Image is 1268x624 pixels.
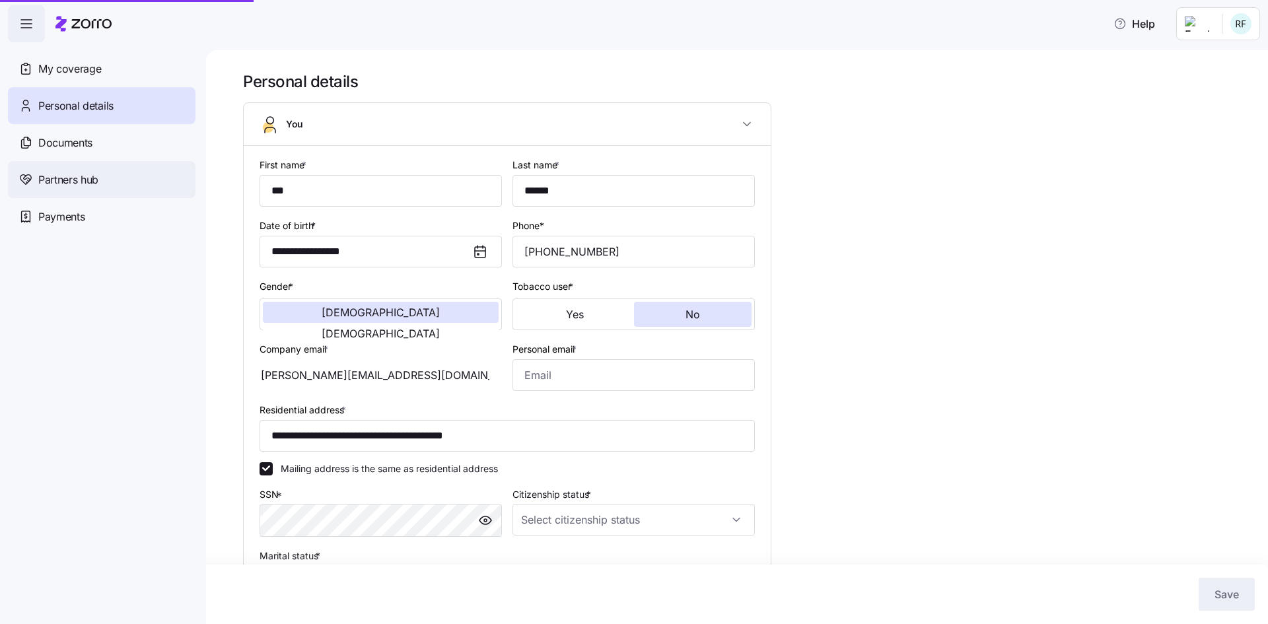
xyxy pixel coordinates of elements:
[260,487,285,502] label: SSN
[243,71,1250,92] h1: Personal details
[260,219,318,233] label: Date of birth
[1230,13,1251,34] img: 6e182f815bdabe7b4da24662440c6062
[566,309,584,320] span: Yes
[512,279,576,294] label: Tobacco user
[512,158,562,172] label: Last name
[273,462,498,475] label: Mailing address is the same as residential address
[512,359,755,391] input: Email
[260,279,296,294] label: Gender
[8,50,195,87] a: My coverage
[38,98,114,114] span: Personal details
[260,158,309,172] label: First name
[8,87,195,124] a: Personal details
[512,219,544,233] label: Phone*
[686,309,700,320] span: No
[8,161,195,198] a: Partners hub
[38,209,85,225] span: Payments
[1215,586,1239,602] span: Save
[1103,11,1166,37] button: Help
[322,328,440,339] span: [DEMOGRAPHIC_DATA]
[244,146,771,608] div: You
[38,172,98,188] span: Partners hub
[260,403,349,417] label: Residential address
[512,236,755,267] input: Phone
[322,307,440,318] span: [DEMOGRAPHIC_DATA]
[1113,16,1155,32] span: Help
[512,342,579,357] label: Personal email
[1185,16,1211,32] img: Employer logo
[260,549,323,563] label: Marital status
[38,135,92,151] span: Documents
[1199,578,1255,611] button: Save
[8,124,195,161] a: Documents
[512,487,594,502] label: Citizenship status
[38,61,101,77] span: My coverage
[512,504,755,536] input: Select citizenship status
[8,198,195,235] a: Payments
[260,342,331,357] label: Company email
[286,118,303,131] span: You
[244,103,771,146] button: You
